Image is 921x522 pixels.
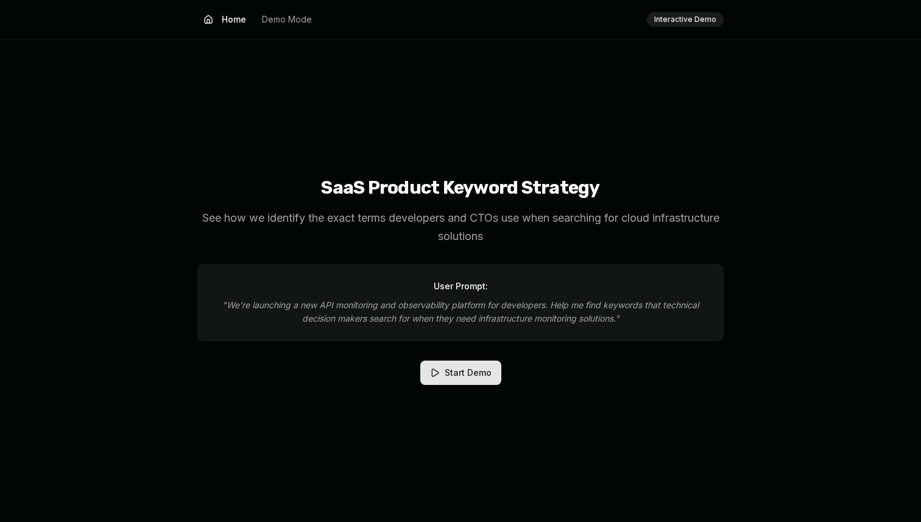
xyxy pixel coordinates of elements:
[197,10,252,29] button: Home
[197,177,724,200] h1: SaaS Product Keyword Strategy
[213,280,708,294] p: User Prompt:
[420,361,501,385] button: Start Demo
[197,209,724,245] p: See how we identify the exact terms developers and CTOs use when searching for cloud infrastructu...
[213,298,708,326] p: " We're launching a new API monitoring and observability platform for developers. Help me find ke...
[262,13,312,26] span: Demo Mode
[647,12,724,27] div: Interactive Demo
